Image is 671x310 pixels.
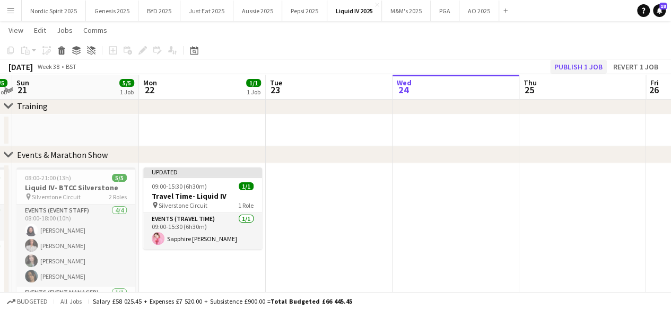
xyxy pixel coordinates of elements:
button: BYD 2025 [138,1,180,21]
span: 22 [142,84,157,96]
span: 5/5 [119,79,134,87]
span: 5/5 [112,174,127,182]
a: Edit [30,23,50,37]
span: View [8,25,23,35]
app-card-role: Events (Event Staff)4/408:00-18:00 (10h)[PERSON_NAME][PERSON_NAME][PERSON_NAME][PERSON_NAME] [16,205,135,287]
button: PGA [431,1,459,21]
button: Pepsi 2025 [282,1,327,21]
span: 1/1 [239,182,254,190]
div: Training [17,101,48,111]
div: 1 Job [120,88,134,96]
button: Revert 1 job [609,60,663,74]
span: Edit [34,25,46,35]
div: Events & Marathon Show [17,149,108,160]
button: Genesis 2025 [86,1,138,21]
h3: Travel Time- Liquid IV [143,191,262,201]
span: Jobs [57,25,73,35]
span: Week 38 [35,63,62,70]
span: Wed [397,78,412,87]
span: 2 Roles [109,193,127,201]
a: View [4,23,28,37]
span: 24 [395,84,412,96]
div: BST [66,63,76,70]
span: Tue [270,78,282,87]
div: Salary £58 025.45 + Expenses £7 520.00 + Subsistence £900.00 = [93,297,352,305]
a: Comms [79,23,111,37]
span: Thu [524,78,537,87]
app-card-role: Events (Travel Time)1/109:00-15:30 (6h30m)Sapphire [PERSON_NAME] [143,213,262,249]
button: AO 2025 [459,1,499,21]
span: Silverstone Circuit [32,193,81,201]
div: [DATE] [8,61,33,72]
span: 26 [649,84,659,96]
span: Comms [83,25,107,35]
span: 21 [15,84,29,96]
button: Liquid IV 2025 [327,1,382,21]
button: Nordic Spirit 2025 [22,1,86,21]
button: Publish 1 job [550,60,607,74]
span: Sun [16,78,29,87]
span: Mon [143,78,157,87]
span: Fri [650,78,659,87]
span: 08:00-21:00 (13h) [25,174,71,182]
button: Aussie 2025 [233,1,282,21]
span: 1 Role [238,201,254,209]
button: M&M's 2025 [382,1,431,21]
span: 23 [268,84,282,96]
button: Budgeted [5,296,49,307]
span: Silverstone Circuit [159,201,207,209]
span: Budgeted [17,298,48,305]
span: 18 [659,3,667,10]
span: 25 [522,84,537,96]
span: Total Budgeted £66 445.45 [271,297,352,305]
app-job-card: Updated09:00-15:30 (6h30m)1/1Travel Time- Liquid IV Silverstone Circuit1 RoleEvents (Travel Time)... [143,167,262,249]
span: 09:00-15:30 (6h30m) [152,182,207,190]
h3: Liquid IV- BTCC Silverstone [16,183,135,192]
div: 1 Job [247,88,260,96]
a: 18 [653,4,666,17]
button: Just Eat 2025 [180,1,233,21]
a: Jobs [53,23,77,37]
div: Updated [143,167,262,176]
span: All jobs [58,297,84,305]
span: 1/1 [246,79,261,87]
